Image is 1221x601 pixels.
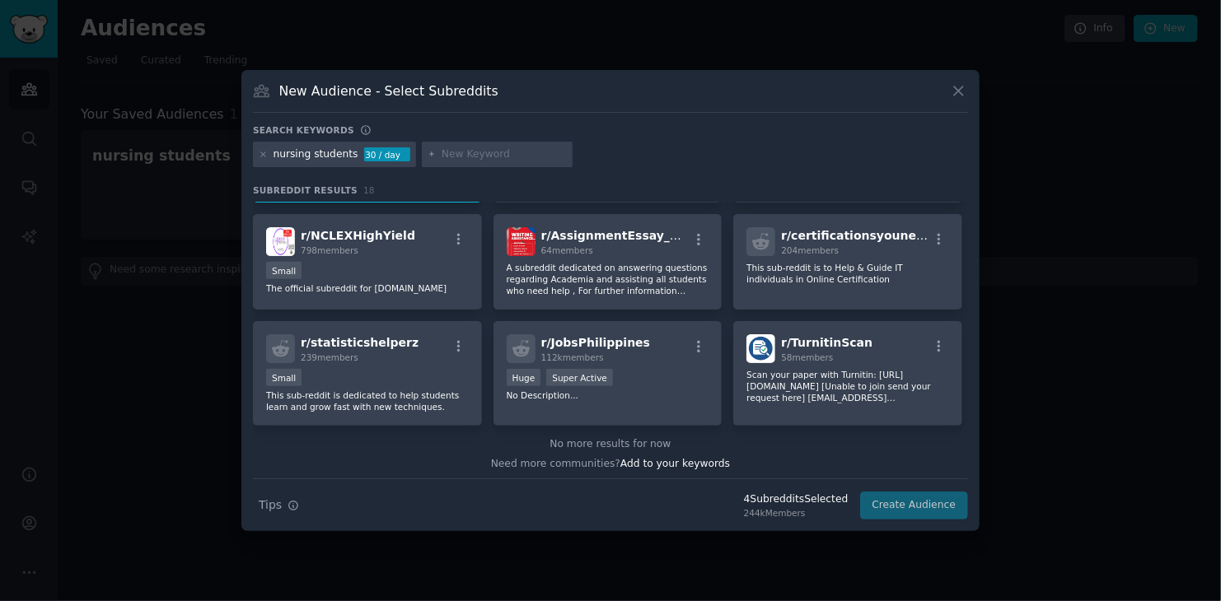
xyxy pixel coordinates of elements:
img: TurnitinScan [746,334,775,363]
span: 239 members [301,352,358,362]
span: 798 members [301,245,358,255]
div: 244k Members [744,507,849,519]
h3: New Audience - Select Subreddits [279,82,498,100]
p: A subreddit dedicated on answering questions regarding Academia and assisting all students who ne... [507,262,709,296]
span: r/ AssignmentEssay_Help [541,229,699,242]
span: 64 members [541,245,593,255]
p: The official subreddit for [DOMAIN_NAME] [266,282,469,294]
img: NCLEXHighYield [266,227,295,256]
input: New Keyword [442,147,567,162]
span: 18 [363,185,375,195]
div: Huge [507,369,541,386]
div: Small [266,262,302,279]
span: r/ NCLEXHighYield [301,229,415,242]
span: Tips [259,496,282,514]
span: Add to your keywords [620,458,730,469]
span: 58 members [781,352,833,362]
div: nursing students [274,147,358,162]
p: No Description... [507,389,709,401]
span: 204 members [781,245,839,255]
div: Super Active [546,369,613,386]
div: Small [266,369,302,386]
div: No more results for now [253,437,968,452]
span: 112k members [541,352,604,362]
p: Scan your paper with Turnitin: [URL][DOMAIN_NAME] [Unable to join send your request here] [EMAIL_... [746,369,949,403]
span: r/ certificationsyouneed [781,229,932,242]
span: r/ TurnitinScan [781,336,872,349]
div: Need more communities? [253,451,968,472]
div: 4 Subreddit s Selected [744,492,849,507]
h3: Search keywords [253,124,354,136]
span: Subreddit Results [253,184,358,196]
button: Tips [253,491,305,519]
span: r/ JobsPhilippines [541,336,650,349]
p: This sub-reddit is to Help & Guide IT individuals in Online Certification [746,262,949,285]
p: This sub-reddit is dedicated to help students learn and grow fast with new techniques. [266,389,469,412]
div: 30 / day [364,147,410,162]
img: AssignmentEssay_Help [507,227,536,256]
span: r/ statisticshelperz [301,336,419,349]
